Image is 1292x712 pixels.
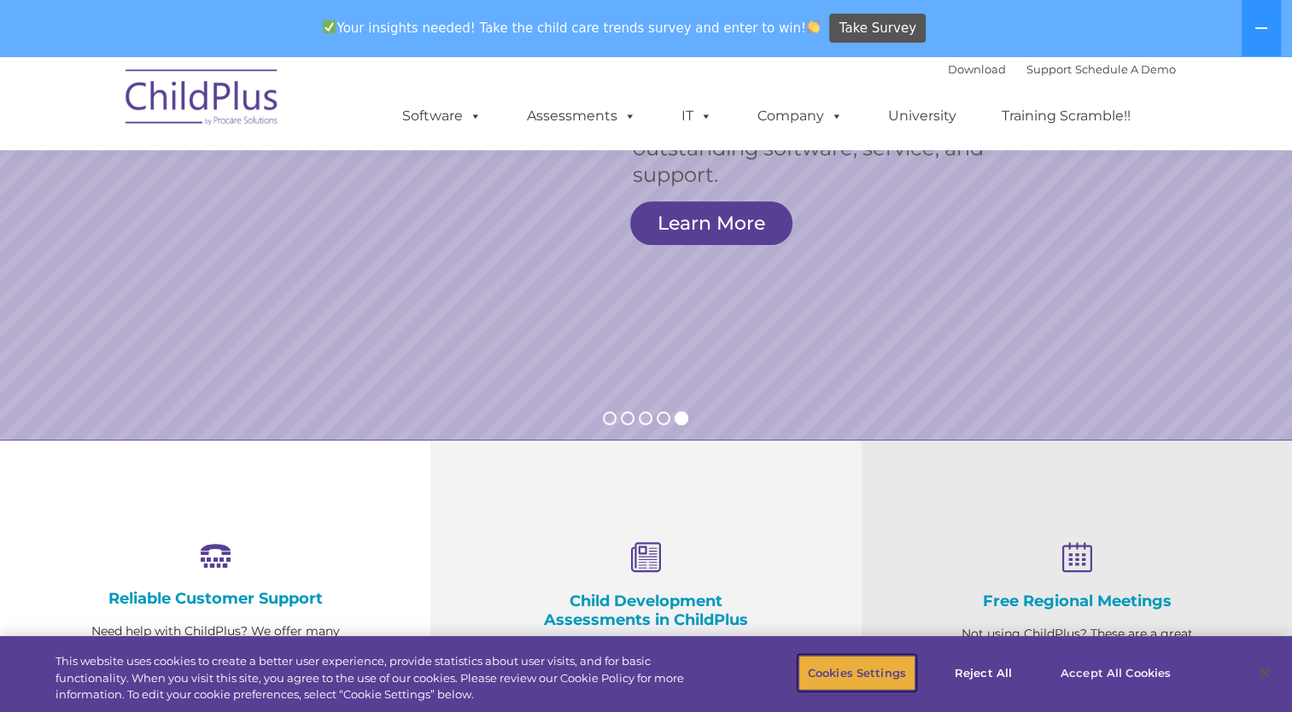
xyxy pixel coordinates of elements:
h4: Reliable Customer Support [85,589,345,608]
a: Software [385,99,499,133]
a: Take Survey [829,14,926,44]
a: Training Scramble!! [985,99,1148,133]
img: ChildPlus by Procare Solutions [117,57,288,143]
button: Close [1246,654,1283,692]
a: Schedule A Demo [1075,62,1176,76]
font: | [948,62,1176,76]
a: Company [740,99,860,133]
h4: Child Development Assessments in ChildPlus [516,592,775,629]
span: Phone number [237,183,310,196]
a: Support [1026,62,1072,76]
span: Last name [237,113,289,125]
a: Learn More [630,201,792,245]
a: Assessments [510,99,653,133]
img: ✅ [323,20,336,33]
p: Not using ChildPlus? These are a great opportunity to network and learn from ChildPlus users. Fin... [947,623,1207,709]
button: Accept All Cookies [1051,655,1180,691]
span: Take Survey [839,14,916,44]
a: Download [948,62,1006,76]
button: Cookies Settings [798,655,915,691]
button: Reject All [930,655,1037,691]
span: Your insights needed! Take the child care trends survey and enter to win! [316,11,827,44]
a: IT [664,99,729,133]
img: 👏 [807,20,820,33]
div: This website uses cookies to create a better user experience, provide statistics about user visit... [56,653,710,703]
h4: Free Regional Meetings [947,592,1207,610]
a: University [871,99,973,133]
